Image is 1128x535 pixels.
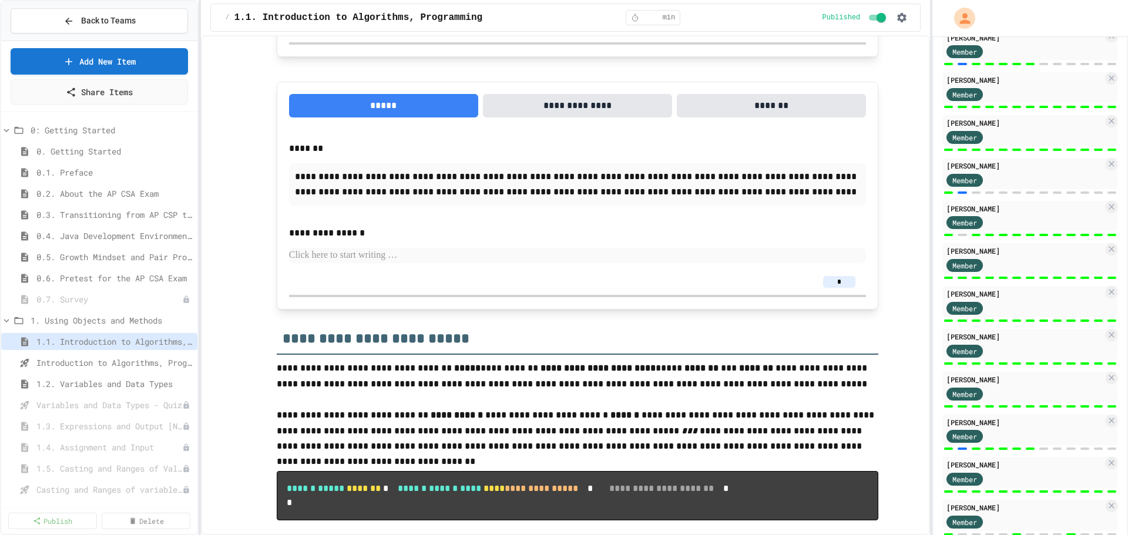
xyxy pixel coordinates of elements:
[946,203,1103,214] div: [PERSON_NAME]
[942,5,978,32] div: My Account
[36,420,182,432] span: 1.3. Expressions and Output [New]
[946,331,1103,342] div: [PERSON_NAME]
[182,443,190,452] div: Unpublished
[952,46,977,57] span: Member
[36,230,193,242] span: 0.4. Java Development Environments
[11,8,188,33] button: Back to Teams
[36,145,193,157] span: 0. Getting Started
[36,483,182,496] span: Casting and Ranges of variables - Quiz
[11,48,188,75] a: Add New Item
[822,11,889,25] div: Content is published and visible to students
[36,208,193,221] span: 0.3. Transitioning from AP CSP to AP CSA
[952,89,977,100] span: Member
[952,175,977,186] span: Member
[36,335,193,348] span: 1.1. Introduction to Algorithms, Programming, and Compilers
[952,517,977,527] span: Member
[102,513,190,529] a: Delete
[182,401,190,409] div: Unpublished
[952,132,977,143] span: Member
[946,459,1103,470] div: [PERSON_NAME]
[946,32,1103,43] div: [PERSON_NAME]
[952,389,977,399] span: Member
[946,117,1103,128] div: [PERSON_NAME]
[36,166,193,179] span: 0.1. Preface
[952,474,977,484] span: Member
[36,356,193,369] span: Introduction to Algorithms, Programming, and Compilers
[234,11,568,25] span: 1.1. Introduction to Algorithms, Programming, and Compilers
[36,251,193,263] span: 0.5. Growth Mindset and Pair Programming
[182,486,190,494] div: Unpublished
[952,303,977,314] span: Member
[946,75,1103,85] div: [PERSON_NAME]
[36,187,193,200] span: 0.2. About the AP CSA Exam
[946,160,1103,171] div: [PERSON_NAME]
[952,260,977,271] span: Member
[182,422,190,430] div: Unpublished
[952,217,977,228] span: Member
[11,79,188,105] a: Share Items
[946,245,1103,256] div: [PERSON_NAME]
[946,417,1103,428] div: [PERSON_NAME]
[182,465,190,473] div: Unpublished
[952,346,977,356] span: Member
[8,513,97,529] a: Publish
[36,272,193,284] span: 0.6. Pretest for the AP CSA Exam
[31,124,193,136] span: 0: Getting Started
[952,431,977,442] span: Member
[36,441,182,453] span: 1.4. Assignment and Input
[946,374,1103,385] div: [PERSON_NAME]
[663,13,676,22] span: min
[36,399,182,411] span: Variables and Data Types - Quiz
[36,378,193,390] span: 1.2. Variables and Data Types
[81,15,136,27] span: Back to Teams
[31,314,193,327] span: 1. Using Objects and Methods
[946,502,1103,513] div: [PERSON_NAME]
[36,462,182,475] span: 1.5. Casting and Ranges of Values
[36,293,182,305] span: 0.7. Survey
[225,13,229,22] span: /
[946,288,1103,299] div: [PERSON_NAME]
[182,295,190,304] div: Unpublished
[822,13,861,22] span: Published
